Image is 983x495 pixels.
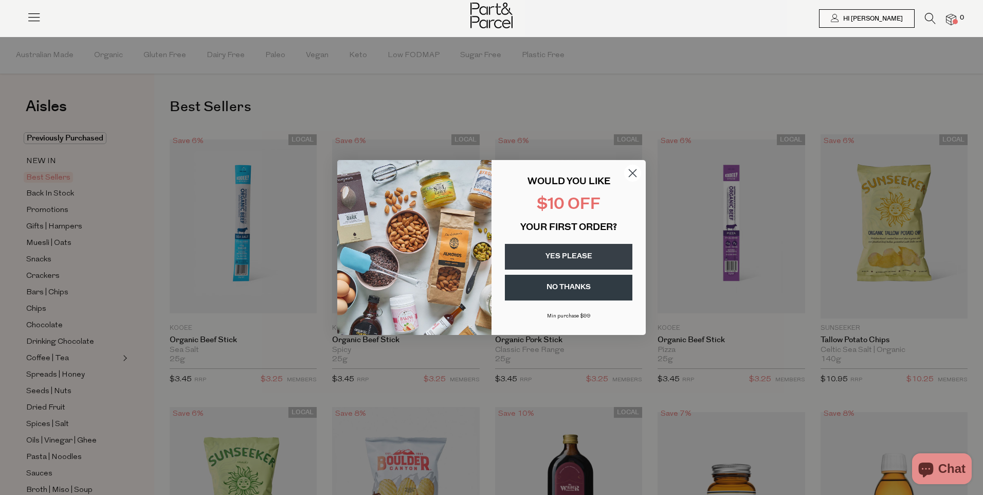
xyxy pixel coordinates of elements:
[957,13,967,23] span: 0
[337,160,491,335] img: 43fba0fb-7538-40bc-babb-ffb1a4d097bc.jpeg
[470,3,513,28] img: Part&Parcel
[819,9,915,28] a: Hi [PERSON_NAME]
[946,14,956,25] a: 0
[520,223,617,233] span: YOUR FIRST ORDER?
[547,313,591,319] span: Min purchase $99
[537,197,600,213] span: $10 OFF
[909,453,975,487] inbox-online-store-chat: Shopify online store chat
[505,244,632,270] button: YES PLEASE
[624,164,642,182] button: Close dialog
[841,14,903,23] span: Hi [PERSON_NAME]
[527,178,610,187] span: WOULD YOU LIKE
[505,275,632,300] button: NO THANKS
